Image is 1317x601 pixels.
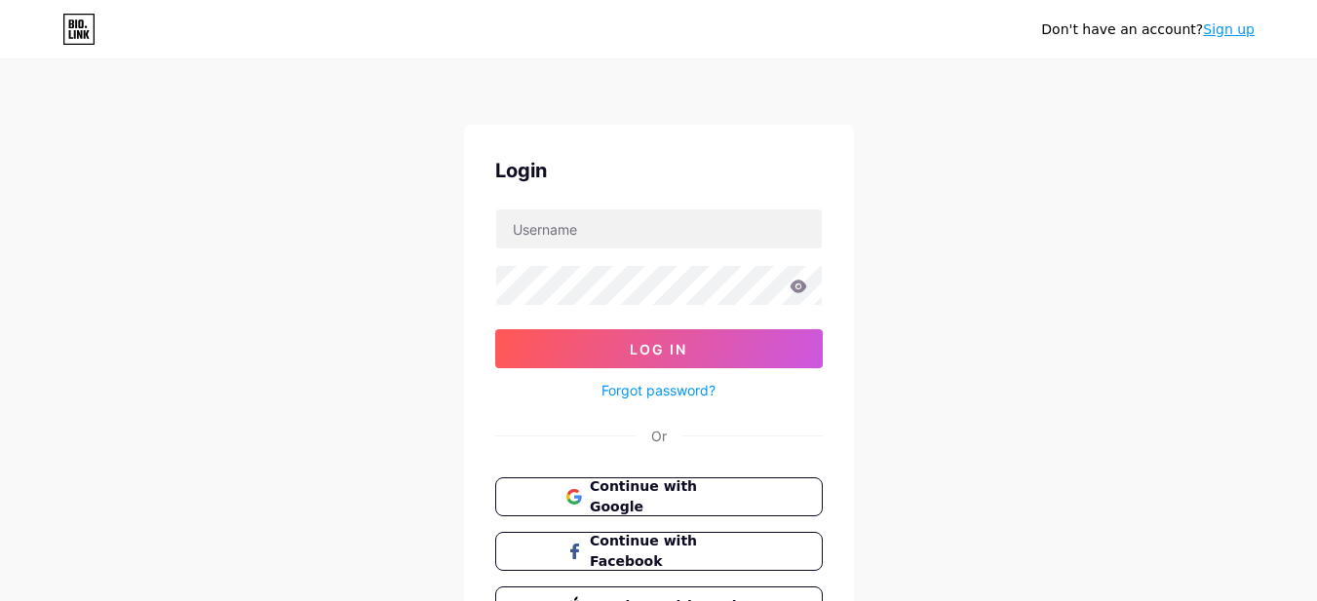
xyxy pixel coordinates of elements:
[630,341,687,357] span: Log In
[496,209,822,248] input: Username
[651,426,667,446] div: Or
[590,476,751,517] span: Continue with Google
[1203,21,1255,37] a: Sign up
[495,329,823,368] button: Log In
[495,477,823,516] button: Continue with Google
[495,532,823,571] button: Continue with Facebook
[601,380,716,400] a: Forgot password?
[495,156,823,185] div: Login
[590,531,751,572] span: Continue with Facebook
[1041,19,1255,40] div: Don't have an account?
